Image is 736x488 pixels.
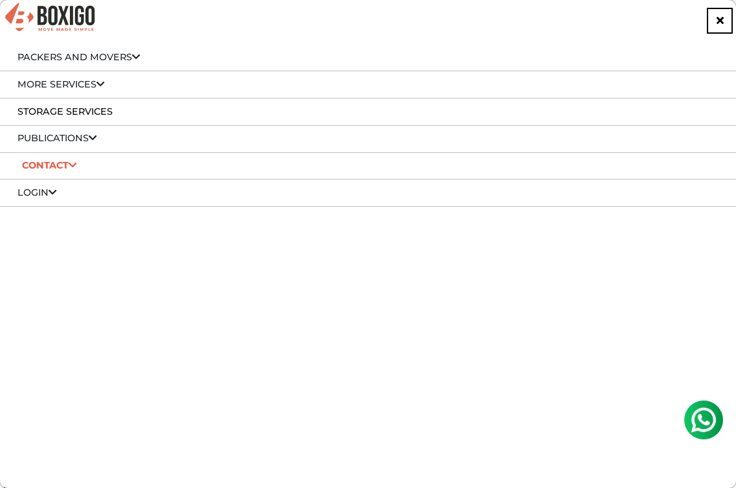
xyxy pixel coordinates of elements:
a: Publications [17,132,97,144]
a: Packers and Movers [17,51,140,63]
img: Boxigo [3,1,96,34]
a: Login [17,187,57,198]
img: whatsapp-icon.svg [13,13,39,39]
a: Storage Services [17,106,113,117]
a: More services [17,78,105,90]
a: Contact [17,154,81,176]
